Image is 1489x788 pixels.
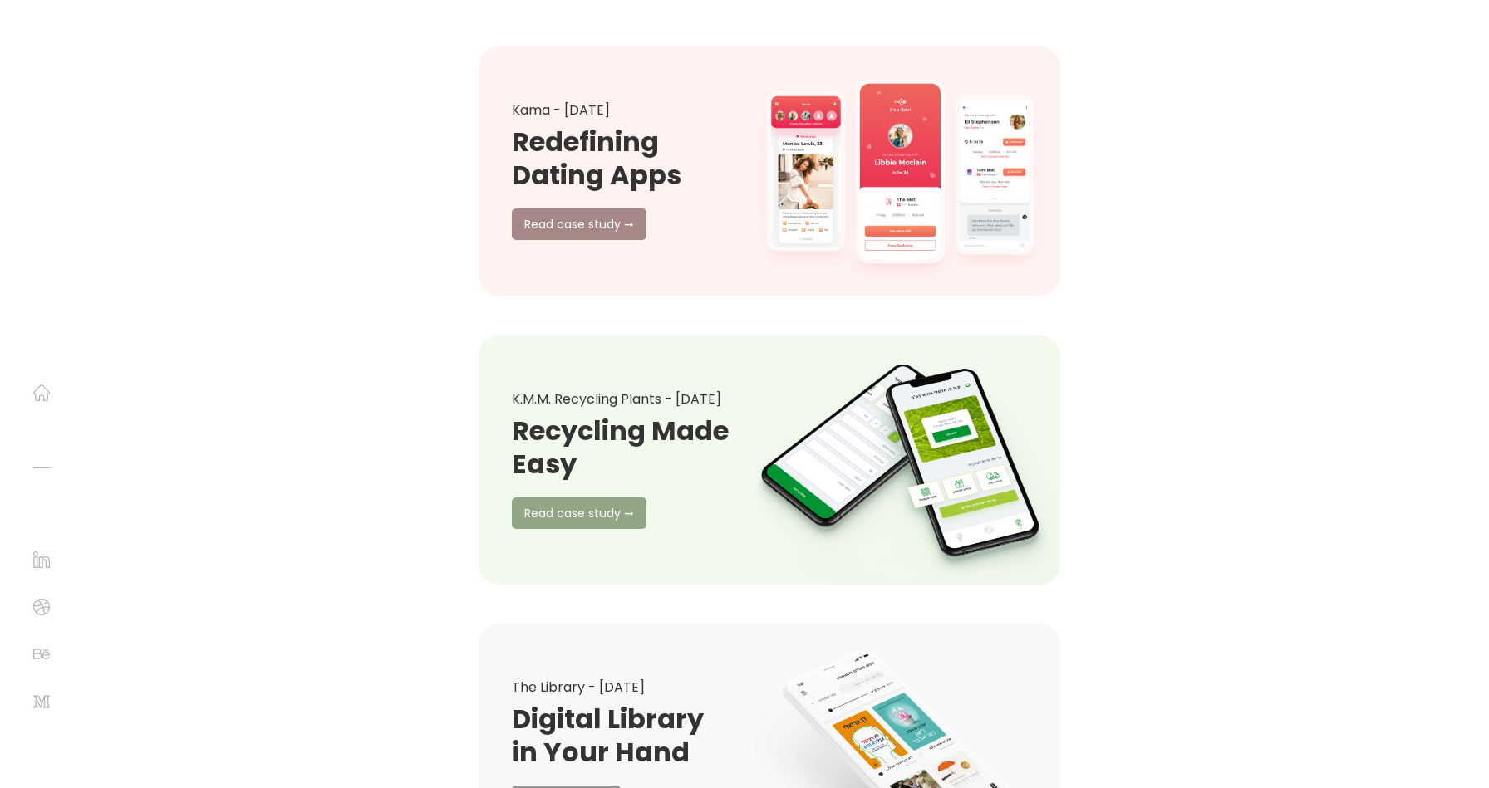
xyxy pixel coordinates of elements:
[512,702,731,769] h1: Digital Library in Your Hand
[512,679,731,696] div: The Library - [DATE]
[512,391,731,408] div: K.M.M. Recycling Plants - [DATE]
[512,497,646,529] a: Read case study ➞
[512,102,731,119] div: Kama - [DATE]
[512,125,731,192] h1: Redefining Dating Apps
[512,414,731,481] h1: Recycling Made Easy
[512,208,646,240] a: Read case study ➞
